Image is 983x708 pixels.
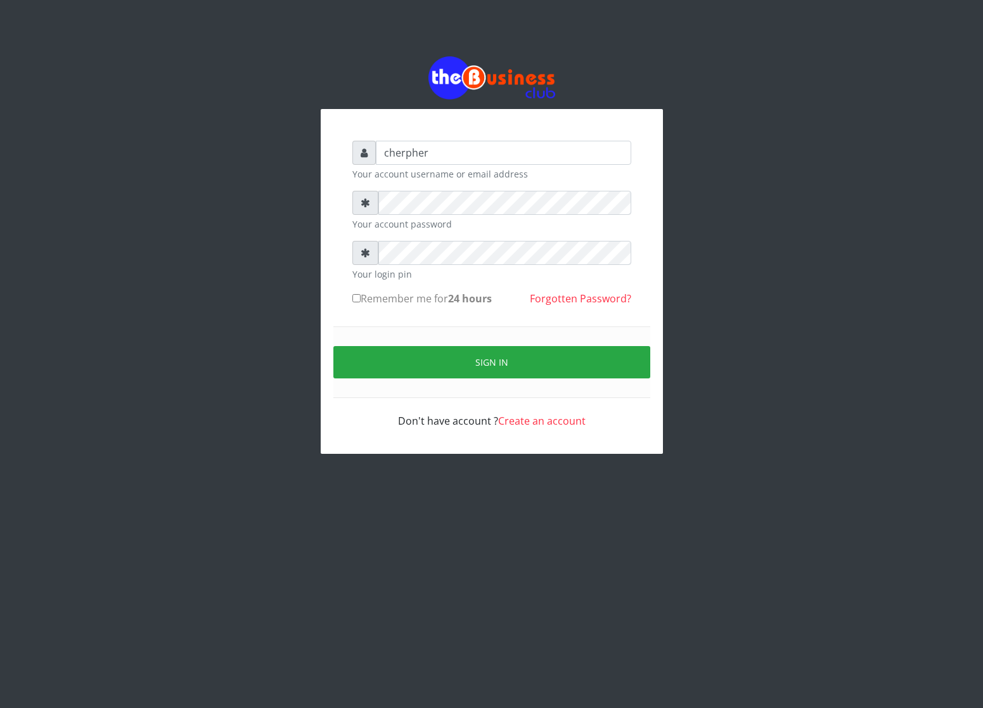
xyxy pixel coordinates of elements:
div: Don't have account ? [352,398,631,428]
small: Your account password [352,217,631,231]
input: Remember me for24 hours [352,294,361,302]
button: Sign in [333,346,650,378]
small: Your login pin [352,267,631,281]
a: Create an account [498,414,586,428]
b: 24 hours [448,292,492,306]
a: Forgotten Password? [530,292,631,306]
input: Username or email address [376,141,631,165]
label: Remember me for [352,291,492,306]
small: Your account username or email address [352,167,631,181]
